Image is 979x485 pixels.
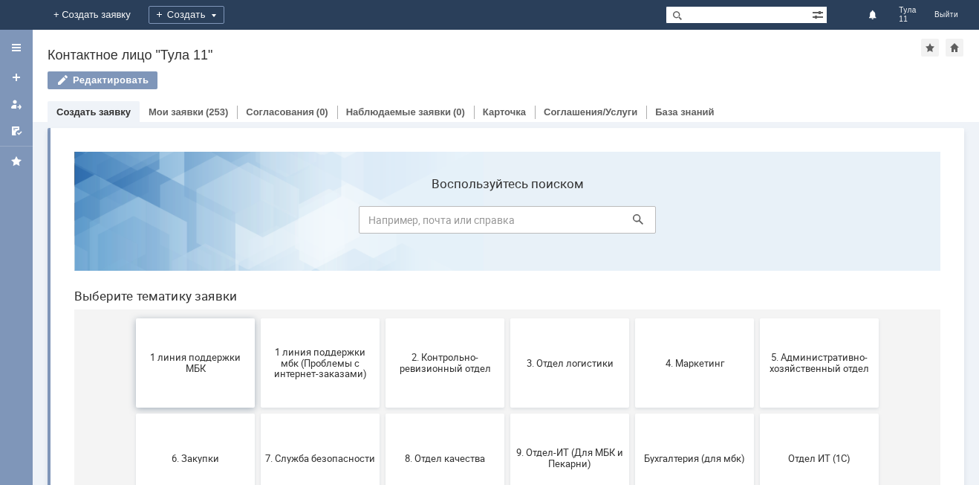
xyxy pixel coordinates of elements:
span: Отдел-ИТ (Битрикс24 и CRM) [78,402,188,425]
header: Выберите тематику заявки [12,149,878,164]
a: Создать заявку [4,65,28,89]
button: Финансовый отдел [323,369,442,458]
div: Создать [149,6,224,24]
button: 3. Отдел логистики [448,179,567,268]
span: Бухгалтерия (для мбк) [577,312,687,324]
div: Контактное лицо "Тула 11" [48,48,921,62]
button: Бухгалтерия (для мбк) [573,274,692,363]
a: Согласования [246,106,314,118]
button: Франчайзинг [448,369,567,458]
a: Карточка [483,106,526,118]
span: 7. Служба безопасности [203,312,313,324]
div: Сделать домашней страницей [946,39,963,57]
span: 4. Маркетинг [577,217,687,228]
span: 1 линия поддержки мбк (Проблемы с интернет-заказами) [203,206,313,240]
button: 8. Отдел качества [323,274,442,363]
span: 11 [899,15,917,24]
div: (253) [206,106,228,118]
button: 7. Служба безопасности [198,274,317,363]
a: Создать заявку [56,106,131,118]
span: Франчайзинг [452,408,562,419]
span: 1 линия поддержки МБК [78,212,188,234]
span: 3. Отдел логистики [452,217,562,228]
span: Отдел ИТ (1С) [702,312,812,324]
span: Отдел-ИТ (Офис) [203,408,313,419]
button: 2. Контрольно-ревизионный отдел [323,179,442,268]
span: 8. Отдел качества [328,312,438,324]
button: Отдел ИТ (1С) [697,274,816,363]
button: 1 линия поддержки мбк (Проблемы с интернет-заказами) [198,179,317,268]
span: 6. Закупки [78,312,188,324]
button: Отдел-ИТ (Офис) [198,369,317,458]
a: Мои согласования [4,119,28,143]
div: (0) [453,106,465,118]
button: 5. Административно-хозяйственный отдел [697,179,816,268]
a: Соглашения/Услуги [544,106,637,118]
a: Мои заявки [149,106,204,118]
button: Это соглашение не активно! [573,369,692,458]
div: (0) [316,106,328,118]
span: 5. Административно-хозяйственный отдел [702,212,812,234]
span: [PERSON_NAME]. Услуги ИТ для МБК (оформляет L1) [702,396,812,430]
span: Расширенный поиск [812,7,827,21]
a: Мои заявки [4,92,28,116]
span: Финансовый отдел [328,408,438,419]
button: Отдел-ИТ (Битрикс24 и CRM) [74,369,192,458]
span: 9. Отдел-ИТ (Для МБК и Пекарни) [452,307,562,330]
button: [PERSON_NAME]. Услуги ИТ для МБК (оформляет L1) [697,369,816,458]
button: 4. Маркетинг [573,179,692,268]
a: Наблюдаемые заявки [346,106,451,118]
div: Добавить в избранное [921,39,939,57]
span: Это соглашение не активно! [577,402,687,425]
input: Например, почта или справка [296,66,593,94]
label: Воспользуйтесь поиском [296,36,593,51]
button: 9. Отдел-ИТ (Для МБК и Пекарни) [448,274,567,363]
button: 6. Закупки [74,274,192,363]
span: Тула [899,6,917,15]
span: 2. Контрольно-ревизионный отдел [328,212,438,234]
button: 1 линия поддержки МБК [74,179,192,268]
a: База знаний [655,106,714,118]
